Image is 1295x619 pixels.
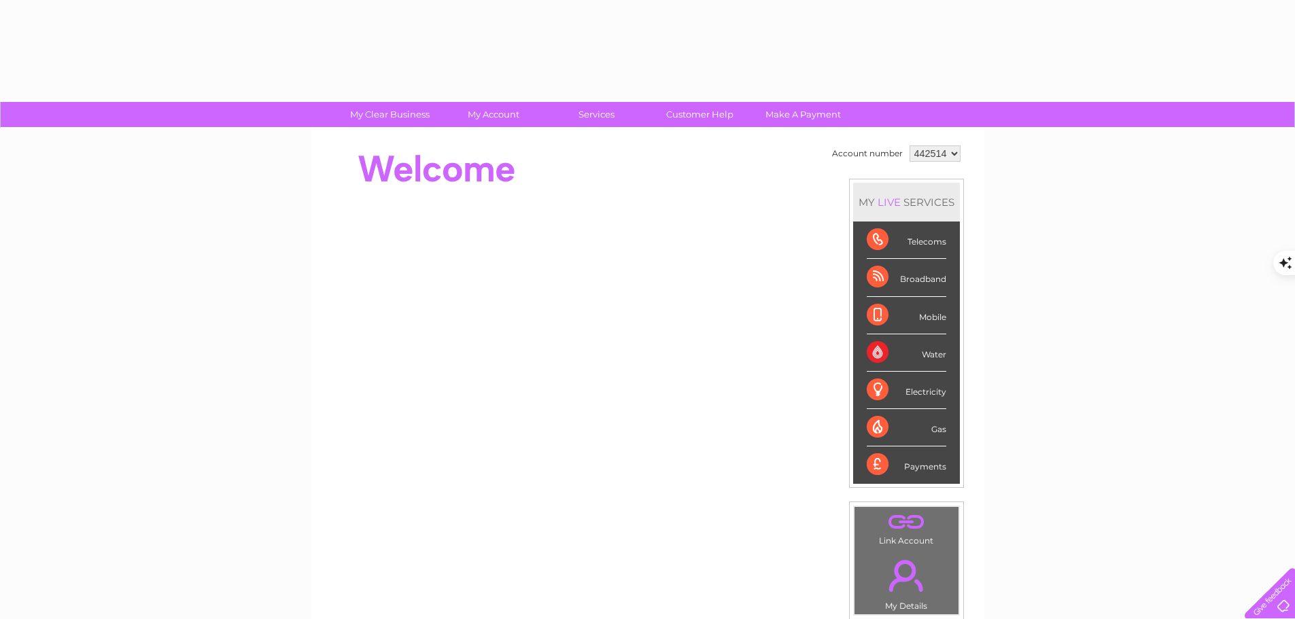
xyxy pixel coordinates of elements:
[437,102,549,127] a: My Account
[540,102,653,127] a: Services
[853,183,960,222] div: MY SERVICES
[867,409,946,446] div: Gas
[747,102,859,127] a: Make A Payment
[858,510,955,534] a: .
[858,552,955,599] a: .
[854,548,959,615] td: My Details
[867,297,946,334] div: Mobile
[334,102,446,127] a: My Clear Business
[867,222,946,259] div: Telecoms
[867,334,946,372] div: Water
[644,102,756,127] a: Customer Help
[829,142,906,165] td: Account number
[867,372,946,409] div: Electricity
[867,446,946,483] div: Payments
[854,506,959,549] td: Link Account
[875,196,903,209] div: LIVE
[867,259,946,296] div: Broadband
